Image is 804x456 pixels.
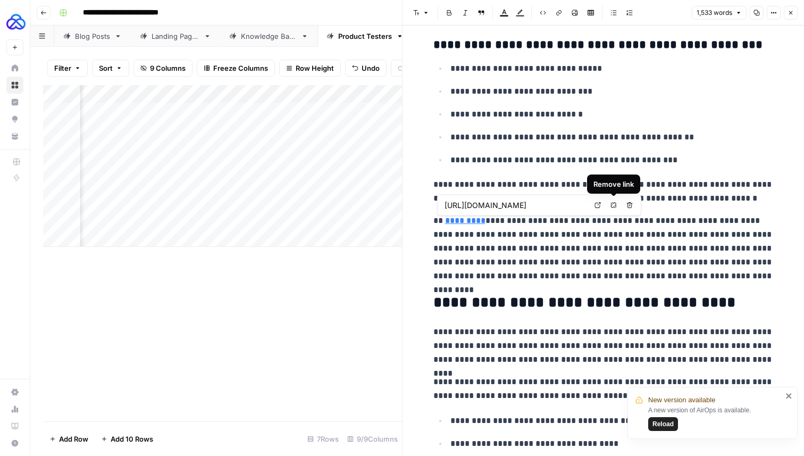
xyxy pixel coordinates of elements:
button: Row Height [279,60,341,77]
a: Usage [6,401,23,418]
button: close [785,392,793,400]
a: Browse [6,77,23,94]
button: Undo [345,60,387,77]
a: Product Testers [317,26,413,47]
div: A new version of AirOps is available. [648,405,782,431]
span: Row Height [296,63,334,73]
div: 7 Rows [303,430,343,447]
span: 9 Columns [150,63,186,73]
span: Freeze Columns [213,63,268,73]
button: Filter [47,60,88,77]
button: Reload [648,417,678,431]
img: AUQ Logo [6,12,26,31]
button: Add 10 Rows [95,430,160,447]
div: 9/9 Columns [343,430,402,447]
button: Workspace: AUQ [6,9,23,35]
span: Undo [362,63,380,73]
span: Reload [652,419,674,429]
button: Add Row [43,430,95,447]
button: Sort [92,60,129,77]
a: Opportunities [6,111,23,128]
span: Add Row [59,434,88,444]
div: Knowledge Base [241,31,297,42]
button: 1,533 words [692,6,747,20]
span: New version available [648,395,715,405]
a: Knowledge Base [220,26,317,47]
div: Blog Posts [75,31,110,42]
button: Help + Support [6,435,23,452]
a: Blog Posts [54,26,131,47]
span: Add 10 Rows [111,434,153,444]
span: Sort [99,63,113,73]
a: Insights [6,94,23,111]
div: Product Testers [338,31,392,42]
span: 1,533 words [697,8,732,18]
a: Landing Pages [131,26,220,47]
a: Learning Hub [6,418,23,435]
button: 9 Columns [133,60,192,77]
span: Filter [54,63,71,73]
a: Home [6,60,23,77]
a: Your Data [6,128,23,145]
button: Freeze Columns [197,60,275,77]
div: Landing Pages [152,31,199,42]
a: Settings [6,384,23,401]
